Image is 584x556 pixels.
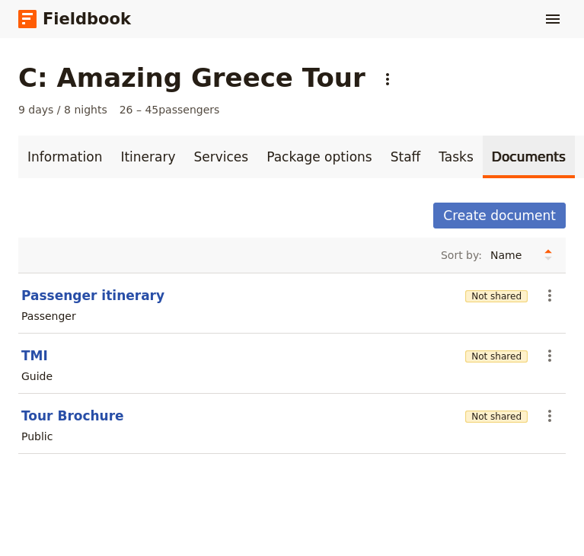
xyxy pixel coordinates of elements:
button: Actions [375,66,401,92]
span: 26 – 45 passengers [120,102,220,117]
button: Actions [537,403,563,429]
a: Information [18,136,111,178]
a: Package options [257,136,381,178]
button: Create document [433,203,566,228]
button: Passenger itinerary [21,286,164,305]
button: Change sort direction [537,244,560,267]
a: Itinerary [111,136,184,178]
div: Public [21,429,53,444]
a: Tasks [429,136,483,178]
button: Not shared [465,290,528,302]
span: 9 days / 8 nights [18,102,107,117]
select: Sort by: [483,244,537,267]
button: Not shared [465,350,528,363]
button: Tour Brochure [21,407,124,425]
a: Services [185,136,258,178]
button: Show menu [540,6,566,32]
div: Passenger [21,308,76,324]
div: Guide [21,369,53,384]
a: Documents [483,136,575,178]
button: TMI [21,347,48,365]
h1: C: Amazing Greece Tour [18,62,365,93]
button: Not shared [465,411,528,423]
button: Actions [537,283,563,308]
span: Sort by: [441,248,482,263]
a: Staff [381,136,430,178]
a: Fieldbook [18,6,131,32]
button: Actions [537,343,563,369]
